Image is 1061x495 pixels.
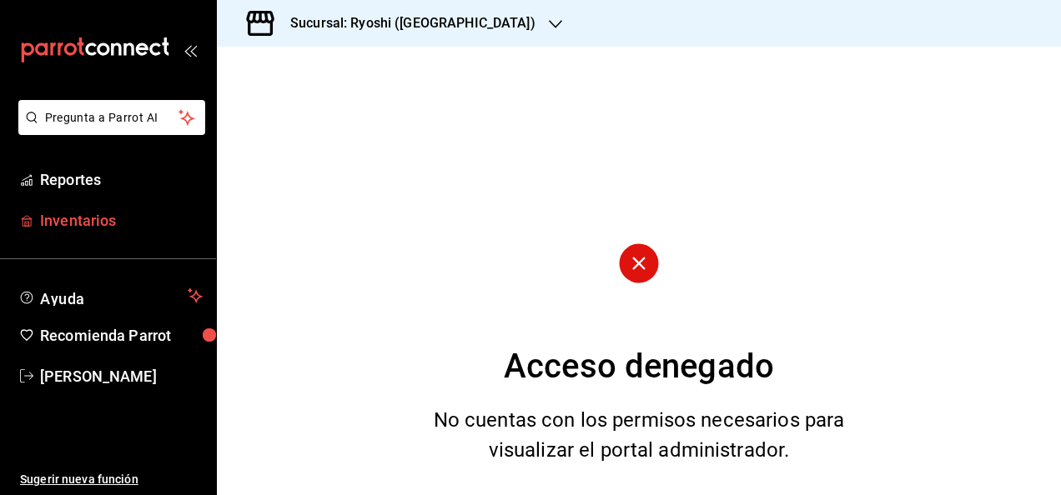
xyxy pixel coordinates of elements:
span: Recomienda Parrot [40,324,203,347]
span: Inventarios [40,209,203,232]
div: Acceso denegado [504,342,774,392]
span: Reportes [40,168,203,191]
a: Pregunta a Parrot AI [12,121,205,138]
span: Ayuda [40,286,181,306]
span: Sugerir nueva función [20,471,203,488]
span: Pregunta a Parrot AI [45,109,179,127]
button: Pregunta a Parrot AI [18,100,205,135]
div: No cuentas con los permisos necesarios para visualizar el portal administrador. [413,405,866,465]
span: [PERSON_NAME] [40,365,203,387]
button: open_drawer_menu [184,43,197,57]
h3: Sucursal: Ryoshi ([GEOGRAPHIC_DATA]) [277,13,536,33]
